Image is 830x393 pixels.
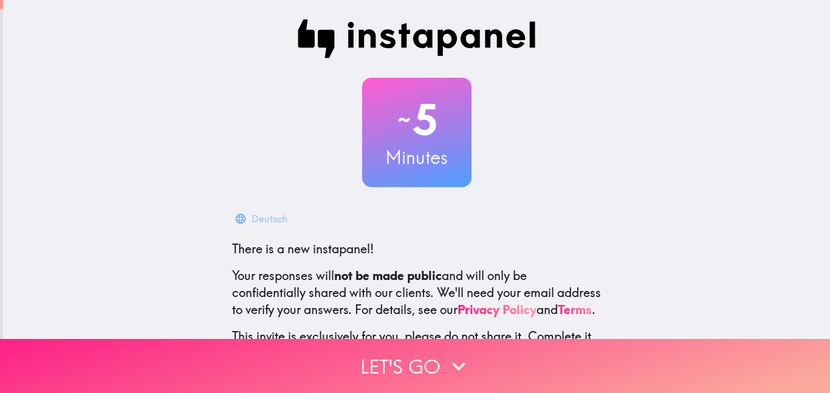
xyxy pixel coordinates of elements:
span: There is a new instapanel! [232,241,374,256]
a: Terms [558,302,592,317]
button: Deutsch [232,207,292,231]
div: Deutsch [252,210,287,227]
img: Instapanel [298,19,536,58]
h3: Minutes [362,145,472,170]
b: not be made public [334,268,442,283]
a: Privacy Policy [458,302,537,317]
p: Your responses will and will only be confidentially shared with our clients. We'll need your emai... [232,267,602,318]
h2: 5 [362,95,472,145]
span: ~ [396,101,413,138]
p: This invite is exclusively for you, please do not share it. Complete it soon because spots are li... [232,328,602,362]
